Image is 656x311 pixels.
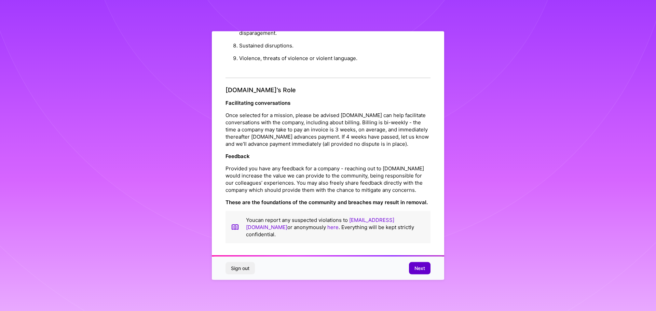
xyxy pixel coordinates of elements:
[246,216,425,238] p: You can report any suspected violations to or anonymously . Everything will be kept strictly conf...
[231,216,239,238] img: book icon
[225,199,428,205] strong: These are the foundations of the community and breaches may result in removal.
[225,165,430,193] p: Provided you have any feedback for a company - reaching out to [DOMAIN_NAME] would increase the v...
[231,265,249,272] span: Sign out
[225,86,430,94] h4: [DOMAIN_NAME]’s Role
[225,111,430,147] p: Once selected for a mission, please be advised [DOMAIN_NAME] can help facilitate conversations wi...
[409,262,430,274] button: Next
[225,99,290,106] strong: Facilitating conversations
[239,52,430,65] li: Violence, threats of violence or violent language.
[225,262,255,274] button: Sign out
[327,224,339,230] a: here
[225,153,250,159] strong: Feedback
[239,39,430,52] li: Sustained disruptions.
[414,265,425,272] span: Next
[246,216,394,230] a: [EMAIL_ADDRESS][DOMAIN_NAME]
